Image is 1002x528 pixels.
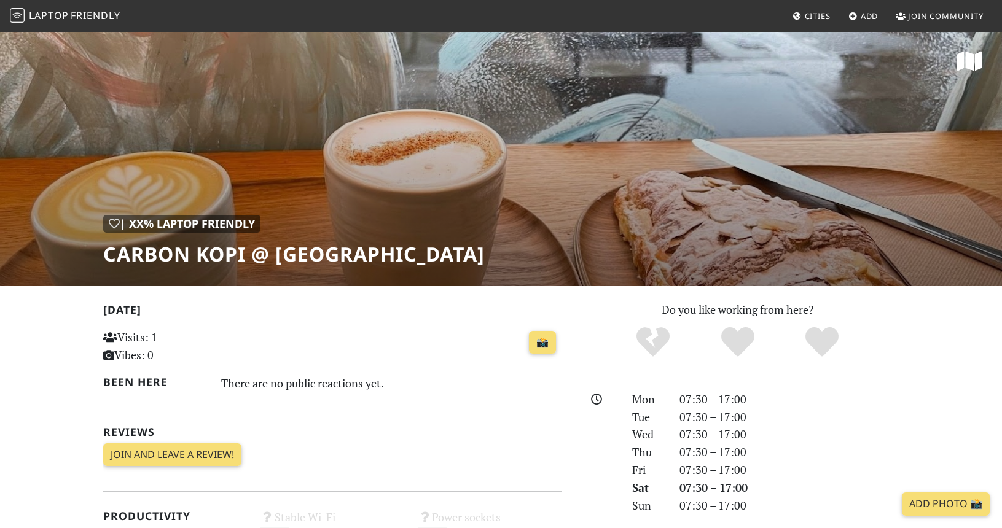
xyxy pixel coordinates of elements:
[672,497,907,514] div: 07:30 – 17:00
[103,443,241,467] a: Join and leave a review!
[103,510,246,522] h2: Productivity
[529,331,556,354] a: 📸
[103,425,562,438] h2: Reviews
[576,301,899,319] p: Do you like working from here?
[71,9,120,22] span: Friendly
[672,408,907,426] div: 07:30 – 17:00
[103,303,562,321] h2: [DATE]
[625,425,671,443] div: Wed
[788,5,836,27] a: Cities
[672,479,907,497] div: 07:30 – 17:00
[625,497,671,514] div: Sun
[10,8,25,23] img: LaptopFriendly
[672,461,907,479] div: 07:30 – 17:00
[843,5,883,27] a: Add
[625,461,671,479] div: Fri
[29,9,69,22] span: Laptop
[805,10,831,21] span: Cities
[672,390,907,408] div: 07:30 – 17:00
[221,373,562,393] div: There are no public reactions yet.
[103,215,260,233] div: | XX% Laptop Friendly
[891,5,988,27] a: Join Community
[611,325,695,359] div: No
[103,243,485,266] h1: Carbon Kopi @ [GEOGRAPHIC_DATA]
[672,443,907,461] div: 07:30 – 17:00
[780,325,864,359] div: Definitely!
[695,325,780,359] div: Yes
[625,443,671,461] div: Thu
[10,6,120,27] a: LaptopFriendly LaptopFriendly
[625,408,671,426] div: Tue
[672,425,907,443] div: 07:30 – 17:00
[103,376,207,389] h2: Been here
[625,390,671,408] div: Mon
[902,492,990,516] a: Add Photo 📸
[908,10,984,21] span: Join Community
[103,328,246,364] p: Visits: 1 Vibes: 0
[861,10,879,21] span: Add
[625,479,671,497] div: Sat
